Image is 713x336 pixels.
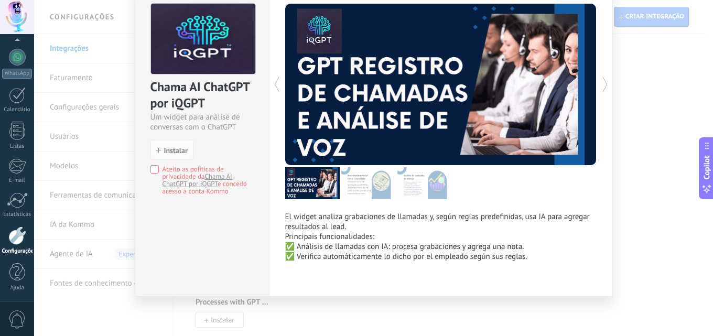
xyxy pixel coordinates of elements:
[397,167,452,199] img: tour_image_12bbd7c87112b7718b6b2b6680acd5b0.png
[150,140,193,160] button: Instalar
[701,155,712,179] span: Copilot
[163,172,232,188] a: Chama AI ChatGPT por iQGPT
[2,69,32,79] div: WhatsApp
[150,112,254,132] div: Um widget para análise de conversas com o ChatGPT
[285,212,597,232] p: El widget analiza grabaciones de llamadas y, según reglas predefinidas, usa IA para agregar resul...
[341,167,396,199] img: tour_image_b599af02595c112ce64ca76c176d3615.png
[2,106,33,113] div: Calendário
[2,177,33,184] div: E-mail
[285,167,340,199] img: tour_image_89be030f21f1ad17b58f49f0585a760f.png
[164,147,188,154] span: Instalar
[150,79,254,112] div: Chama AI ChatGPT por iQGPT
[2,248,33,255] div: Configurações
[151,4,255,74] img: logo_main.png
[285,232,375,242] strong: Principais funcionalidades:
[2,143,33,150] div: Listas
[2,285,33,291] div: Ajuda
[2,211,33,218] div: Estatísticas
[163,166,250,195] div: Aceito as políticas de privacidade da Chama AI ChatGPT por iQGPT e concedo acesso à conta Kommo
[285,242,597,262] ul: ✅ Análisis de llamadas con IA: procesa grabaciones y agrega una nota. ✅ Verifica automáticamente ...
[163,166,250,195] span: Aceito as políticas de privacidade da e concedo acesso à conta Kommo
